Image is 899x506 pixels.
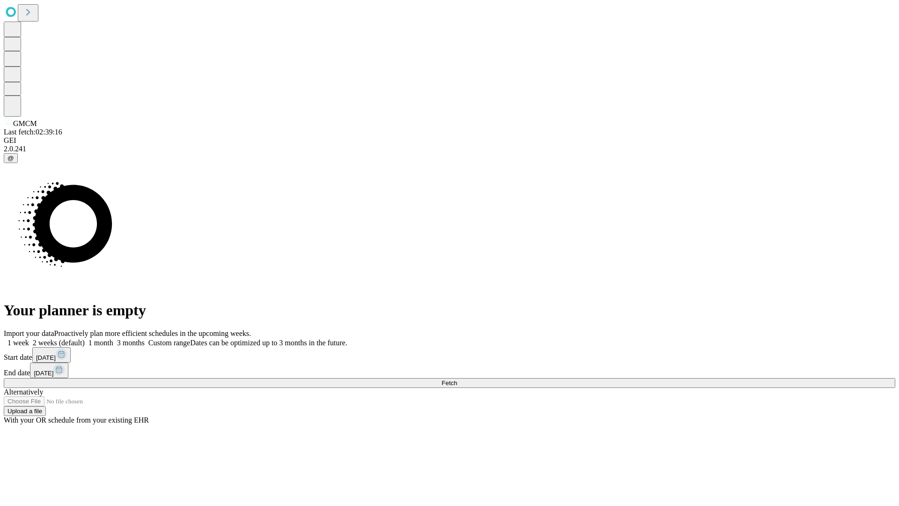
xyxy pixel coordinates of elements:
[4,347,895,363] div: Start date
[4,128,62,136] span: Last fetch: 02:39:16
[4,153,18,163] button: @
[4,416,149,424] span: With your OR schedule from your existing EHR
[4,378,895,388] button: Fetch
[7,339,29,347] span: 1 week
[117,339,145,347] span: 3 months
[4,388,43,396] span: Alternatively
[4,329,54,337] span: Import your data
[442,379,457,387] span: Fetch
[36,354,56,361] span: [DATE]
[4,302,895,319] h1: Your planner is empty
[30,363,68,378] button: [DATE]
[4,406,46,416] button: Upload a file
[13,119,37,127] span: GMCM
[88,339,113,347] span: 1 month
[4,363,895,378] div: End date
[4,145,895,153] div: 2.0.241
[148,339,190,347] span: Custom range
[190,339,347,347] span: Dates can be optimized up to 3 months in the future.
[32,347,71,363] button: [DATE]
[33,339,85,347] span: 2 weeks (default)
[54,329,251,337] span: Proactively plan more efficient schedules in the upcoming weeks.
[4,136,895,145] div: GEI
[7,155,14,162] span: @
[34,370,53,377] span: [DATE]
